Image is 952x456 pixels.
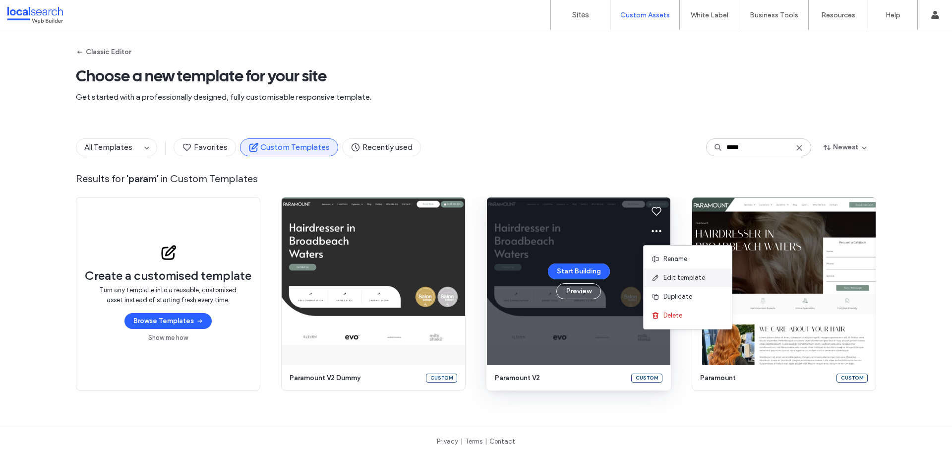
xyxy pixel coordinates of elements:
[691,11,728,19] label: White Label
[290,373,420,383] span: paramount v2 dummy
[148,333,188,343] a: Show me how
[248,142,330,153] span: Custom Templates
[836,374,868,383] div: Custom
[489,438,515,445] a: Contact
[495,373,625,383] span: paramount v2
[437,438,458,445] a: Privacy
[76,66,876,86] span: Choose a new template for your site
[465,438,482,445] a: Terms
[124,313,212,329] button: Browse Templates
[76,139,141,156] button: All Templates
[821,11,855,19] label: Resources
[886,11,900,19] label: Help
[485,438,487,445] span: |
[342,138,421,156] button: Recently used
[76,44,131,60] button: Classic Editor
[572,10,589,19] label: Sites
[556,283,601,299] button: Preview
[461,438,463,445] span: |
[22,7,43,16] span: Help
[548,263,610,279] button: Start Building
[76,92,876,103] span: Get started with a professionally designed, fully customisable responsive template.
[815,139,876,155] button: Newest
[126,173,159,185] span: ' param '
[84,142,132,152] span: All Templates
[620,11,670,19] label: Custom Assets
[663,311,682,321] span: Delete
[96,285,240,305] span: Turn any template into a reusable, customised asset instead of starting fresh every time.
[351,142,413,153] span: Recently used
[182,142,228,153] span: Favorites
[426,374,457,383] div: Custom
[700,373,831,383] span: paramount
[631,374,662,383] div: Custom
[85,268,251,283] span: Create a customised template
[663,292,692,302] span: Duplicate
[663,254,687,264] span: Rename
[174,138,236,156] button: Favorites
[663,273,705,283] span: Edit template
[76,172,876,185] span: Results for in Custom Templates
[750,11,798,19] label: Business Tools
[240,138,338,156] button: Custom Templates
